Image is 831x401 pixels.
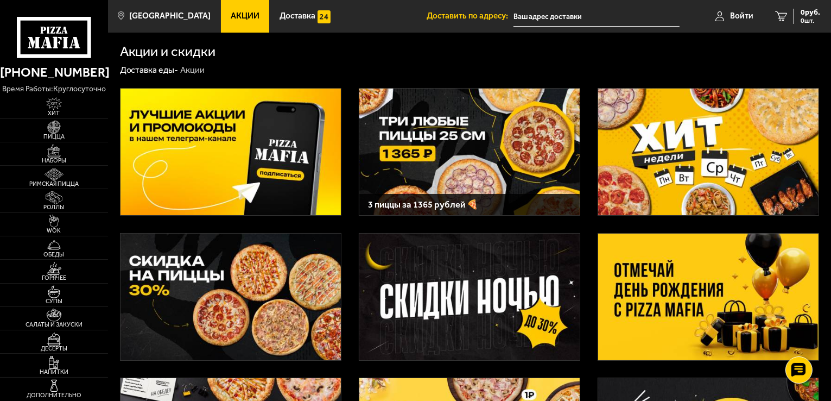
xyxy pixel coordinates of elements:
span: [GEOGRAPHIC_DATA] [129,12,211,20]
h3: 3 пиццы за 1365 рублей 🍕 [368,200,571,209]
span: Доставить по адресу: [427,12,513,20]
h1: Акции и скидки [120,45,216,59]
span: Акции [231,12,259,20]
div: Акции [180,65,205,76]
span: 0 руб. [801,9,820,16]
span: 0 шт. [801,17,820,24]
a: Доставка еды- [120,65,179,75]
span: Войти [730,12,753,20]
a: 3 пиццы за 1365 рублей 🍕 [359,88,580,216]
span: Доставка [280,12,315,20]
img: 15daf4d41897b9f0e9f617042186c801.svg [318,10,331,23]
input: Ваш адрес доставки [513,7,680,27]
